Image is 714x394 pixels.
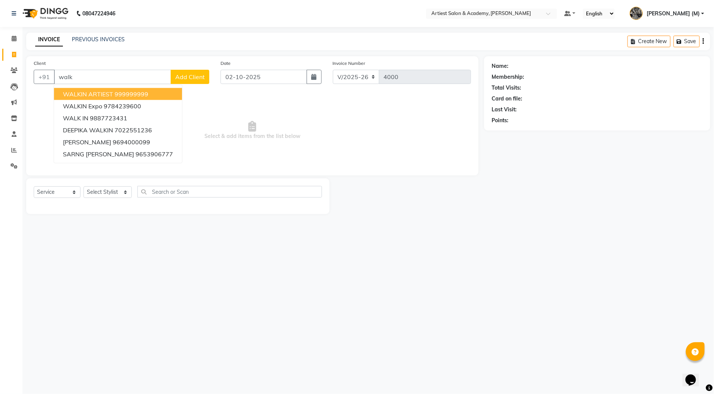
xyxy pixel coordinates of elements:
[34,93,471,168] span: Select & add items from the list below
[34,70,55,84] button: +91
[647,10,700,18] span: [PERSON_NAME] (M)
[82,3,115,24] b: 08047224946
[674,36,700,47] button: Save
[683,364,707,387] iframe: chat widget
[90,114,127,122] ngb-highlight: 9887723431
[63,114,88,122] span: WALK IN
[63,150,134,158] span: SARNG [PERSON_NAME]
[333,60,365,67] label: Invoice Number
[115,126,152,134] ngb-highlight: 7022551236
[136,150,173,158] ngb-highlight: 9653906777
[221,60,231,67] label: Date
[175,73,205,81] span: Add Client
[492,62,508,70] div: Name:
[628,36,671,47] button: Create New
[137,186,322,198] input: Search or Scan
[19,3,70,24] img: logo
[115,90,148,98] ngb-highlight: 999999999
[492,117,508,124] div: Points:
[630,7,643,20] img: MANOJ GAHLOT (M)
[113,138,150,146] ngb-highlight: 9694000099
[104,102,141,110] ngb-highlight: 9784239600
[492,106,517,114] div: Last Visit:
[54,70,171,84] input: Search by Name/Mobile/Email/Code
[34,60,46,67] label: Client
[35,33,63,46] a: INVOICE
[492,73,524,81] div: Membership:
[492,95,522,103] div: Card on file:
[171,70,209,84] button: Add Client
[63,126,113,134] span: DEEPIKA WALKIN
[63,138,111,146] span: [PERSON_NAME]
[63,102,102,110] span: WALKIN Expo
[492,84,521,92] div: Total Visits:
[63,90,113,98] span: WALKIN ARTIEST
[72,36,125,43] a: PREVIOUS INVOICES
